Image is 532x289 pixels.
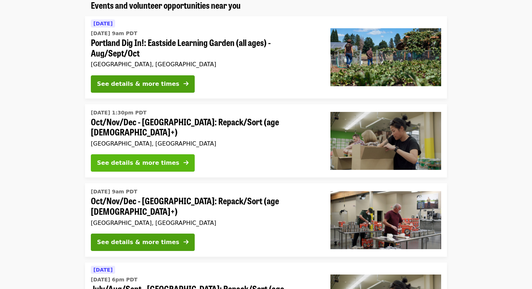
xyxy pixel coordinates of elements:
[183,159,189,166] i: arrow-right icon
[91,140,319,147] div: [GEOGRAPHIC_DATA], [GEOGRAPHIC_DATA]
[85,104,447,178] a: See details for "Oct/Nov/Dec - Portland: Repack/Sort (age 8+)"
[91,276,138,284] time: [DATE] 6pm PDT
[97,238,179,247] div: See details & more times
[97,80,179,88] div: See details & more times
[330,112,441,170] img: Oct/Nov/Dec - Portland: Repack/Sort (age 8+) organized by Oregon Food Bank
[330,191,441,249] img: Oct/Nov/Dec - Portland: Repack/Sort (age 16+) organized by Oregon Food Bank
[91,219,319,226] div: [GEOGRAPHIC_DATA], [GEOGRAPHIC_DATA]
[330,28,441,86] img: Portland Dig In!: Eastside Learning Garden (all ages) - Aug/Sept/Oct organized by Oregon Food Bank
[91,117,319,138] span: Oct/Nov/Dec - [GEOGRAPHIC_DATA]: Repack/Sort (age [DEMOGRAPHIC_DATA]+)
[91,154,195,172] button: See details & more times
[85,16,447,99] a: See details for "Portland Dig In!: Eastside Learning Garden (all ages) - Aug/Sept/Oct"
[85,183,447,257] a: See details for "Oct/Nov/Dec - Portland: Repack/Sort (age 16+)"
[91,109,147,117] time: [DATE] 1:30pm PDT
[183,239,189,246] i: arrow-right icon
[91,196,319,217] span: Oct/Nov/Dec - [GEOGRAPHIC_DATA]: Repack/Sort (age [DEMOGRAPHIC_DATA]+)
[91,61,319,68] div: [GEOGRAPHIC_DATA], [GEOGRAPHIC_DATA]
[97,159,179,167] div: See details & more times
[91,30,137,37] time: [DATE] 9am PDT
[93,267,113,273] span: [DATE]
[183,80,189,87] i: arrow-right icon
[91,234,195,251] button: See details & more times
[91,75,195,93] button: See details & more times
[91,37,319,58] span: Portland Dig In!: Eastside Learning Garden (all ages) - Aug/Sept/Oct
[93,21,113,26] span: [DATE]
[91,188,137,196] time: [DATE] 9am PDT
